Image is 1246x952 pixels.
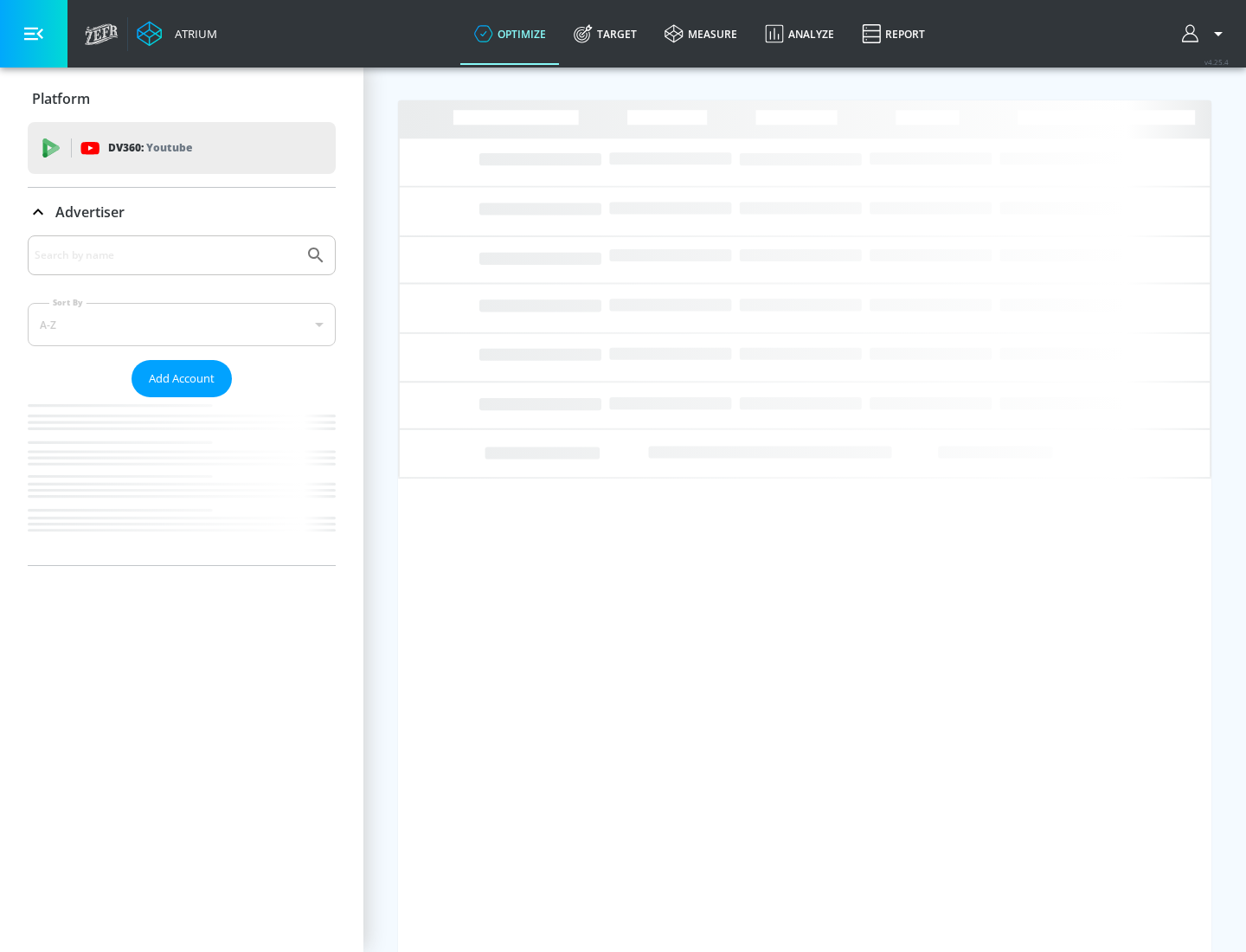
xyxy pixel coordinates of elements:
a: Target [560,3,651,65]
div: Platform [28,74,336,123]
nav: list of Advertiser [28,397,336,565]
span: v 4.25.4 [1204,57,1229,67]
p: Platform [32,89,90,108]
a: measure [651,3,751,65]
div: DV360: Youtube [28,122,336,174]
div: Advertiser [28,235,336,565]
label: Sort By [49,297,87,308]
div: Atrium [168,26,217,42]
span: Add Account [149,369,215,389]
p: Advertiser [55,203,125,222]
p: Youtube [146,138,192,157]
a: optimize [460,3,560,65]
a: Analyze [751,3,848,65]
p: DV360: [108,138,192,158]
button: Add Account [132,360,232,397]
div: Advertiser [28,188,336,236]
input: Search by name [35,244,297,267]
div: A-Z [28,303,336,346]
a: Report [848,3,939,65]
a: Atrium [137,21,217,47]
